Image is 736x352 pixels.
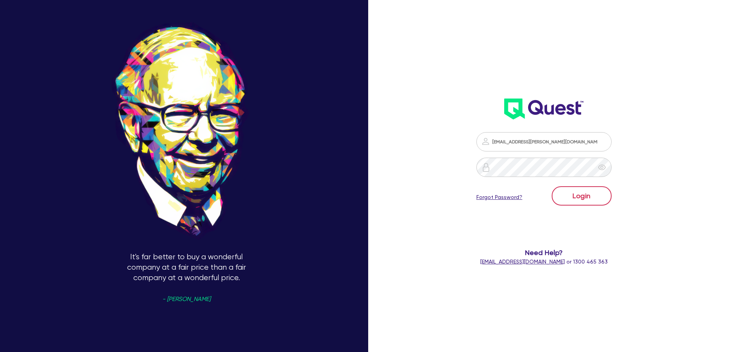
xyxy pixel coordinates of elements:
[481,163,491,172] img: icon-password
[504,99,583,119] img: wH2k97JdezQIQAAAABJRU5ErkJggg==
[481,137,490,146] img: icon-password
[480,258,565,265] a: [EMAIL_ADDRESS][DOMAIN_NAME]
[476,193,522,201] a: Forgot Password?
[552,186,612,206] button: Login
[598,163,606,171] span: eye
[162,296,211,302] span: - [PERSON_NAME]
[476,132,612,151] input: Email address
[480,258,608,265] span: or 1300 465 363
[445,247,643,258] span: Need Help?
